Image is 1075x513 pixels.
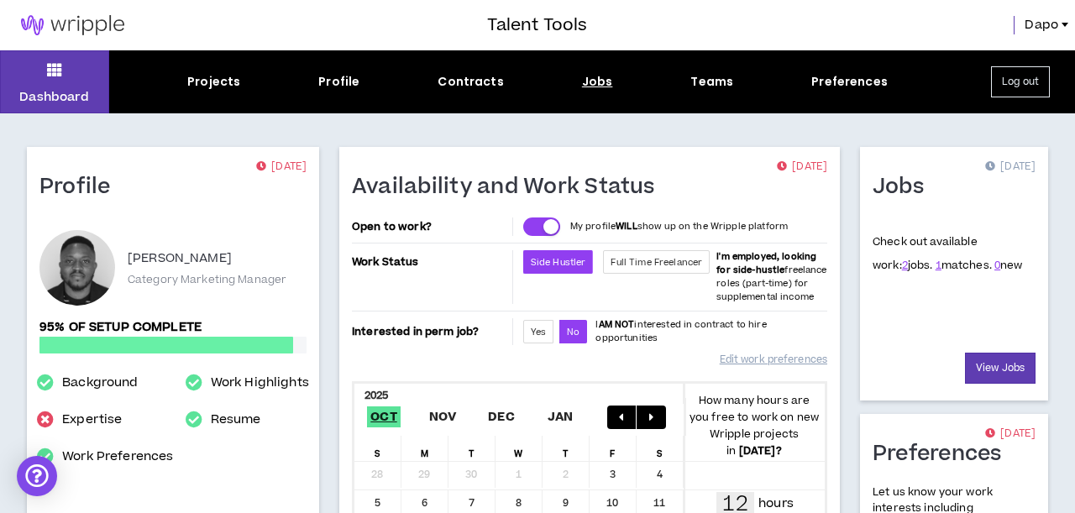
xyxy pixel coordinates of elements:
[616,220,637,233] strong: WILL
[873,234,1023,273] p: Check out available work:
[684,392,825,459] p: How many hours are you free to work on new Wripple projects in
[352,174,668,201] h1: Availability and Work Status
[965,353,1036,384] a: View Jobs
[590,436,637,461] div: F
[211,410,261,430] a: Resume
[690,73,733,91] div: Teams
[716,250,826,303] span: freelance roles (part-time) for supplemental income
[543,436,590,461] div: T
[438,73,503,91] div: Contracts
[128,249,232,269] p: [PERSON_NAME]
[637,436,684,461] div: S
[739,443,782,458] b: [DATE] ?
[485,406,518,427] span: Dec
[936,258,992,273] span: matches.
[354,436,401,461] div: S
[426,406,460,427] span: Nov
[62,447,173,467] a: Work Preferences
[496,436,543,461] div: W
[611,256,702,269] span: Full Time Freelancer
[902,258,933,273] span: jobs.
[39,230,115,306] div: Dapo A.
[62,373,138,393] a: Background
[352,250,509,274] p: Work Status
[39,174,123,201] h1: Profile
[991,66,1050,97] button: Log out
[811,73,888,91] div: Preferences
[352,320,509,343] p: Interested in perm job?
[487,13,587,38] h3: Talent Tools
[256,159,307,175] p: [DATE]
[994,258,1000,273] a: 0
[873,441,1015,468] h1: Preferences
[873,174,936,201] h1: Jobs
[367,406,401,427] span: Oct
[531,326,546,338] span: Yes
[595,318,827,345] p: I interested in contract to hire opportunities
[544,406,577,427] span: Jan
[599,318,635,331] strong: AM NOT
[1025,16,1058,34] span: Dapo
[758,495,794,513] p: hours
[17,456,57,496] div: Open Intercom Messenger
[39,318,307,337] p: 95% of setup complete
[187,73,240,91] div: Projects
[902,258,908,273] a: 2
[720,345,827,374] a: Edit work preferences
[401,436,448,461] div: M
[567,326,579,338] span: No
[318,73,359,91] div: Profile
[364,388,389,403] b: 2025
[128,272,286,287] p: Category Marketing Manager
[716,250,816,276] b: I'm employed, looking for side-hustle
[777,159,827,175] p: [DATE]
[448,436,496,461] div: T
[352,220,509,233] p: Open to work?
[211,373,309,393] a: Work Highlights
[985,426,1036,442] p: [DATE]
[994,258,1023,273] span: new
[570,220,788,233] p: My profile show up on the Wripple platform
[582,73,613,91] div: Jobs
[985,159,1036,175] p: [DATE]
[936,258,941,273] a: 1
[19,88,89,106] p: Dashboard
[62,410,122,430] a: Expertise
